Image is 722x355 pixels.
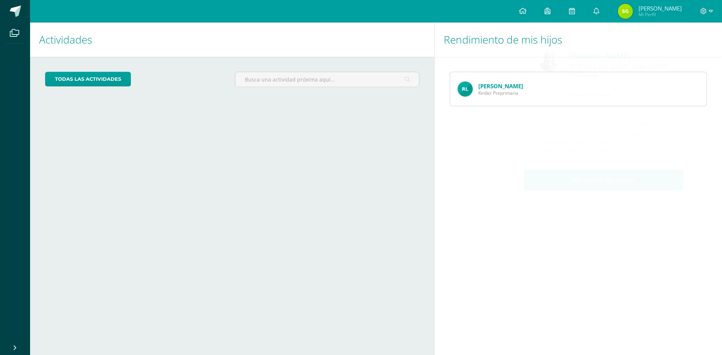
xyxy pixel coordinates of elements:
img: 287efd72c70b75962a7fdcb723c7c9f6.png [539,52,559,72]
span: Avisos [544,28,564,37]
div: [PERSON_NAME] [569,50,668,62]
img: 157418c2f778f65ef9ca5f52600484a7.png [458,82,473,97]
span: [PERSON_NAME] [639,5,682,12]
div: Agosto 11 [569,83,668,91]
span: Mi Perfil [639,11,682,18]
h1: Actividades [39,23,425,57]
span: Kinder Preprimaria [478,90,523,96]
span: avisos sin leer [629,27,670,36]
div: Papitos: para el día de [DATE] debo elaborar un chinchín con una lata de gaseosa o botella plásti... [539,110,668,287]
h1: Rendimiento de mis hijos [444,23,713,57]
img: 021027e51d7f370589544b0c789df7e1.png [618,4,633,19]
a: Ver todos los avisos [524,170,683,190]
input: Busca una actividad próxima aquí... [235,72,419,87]
a: todas las Actividades [45,72,131,86]
p: Kinder Preprimaria [569,91,611,98]
a: [PERSON_NAME] [478,82,523,90]
div: te envió un aviso: Expresión Artística [569,62,668,79]
span: 1 [629,27,632,36]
